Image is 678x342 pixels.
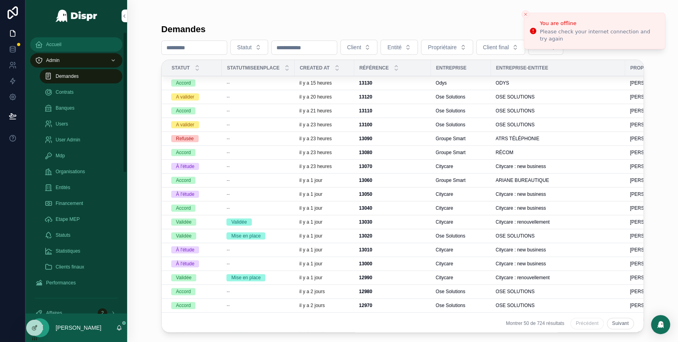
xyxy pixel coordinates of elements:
[226,288,230,295] span: --
[436,233,486,239] a: Ose Solutions
[630,177,669,184] span: [PERSON_NAME]
[436,122,466,128] span: Ose Solutions
[176,246,194,253] div: À l'étude
[299,274,323,281] p: il y a 1 jour
[359,65,389,71] span: Référence
[630,80,669,86] span: [PERSON_NAME]
[299,108,332,114] p: il y a 21 heures
[46,41,62,48] span: Accueil
[176,121,194,128] div: A valider
[171,205,217,212] a: Accord
[436,302,466,309] span: Ose Solutions
[299,94,332,100] p: il y a 20 heures
[226,261,230,267] span: --
[171,191,217,198] a: À l'étude
[359,288,426,295] a: 12980
[436,288,466,295] span: Ose Solutions
[226,247,230,253] span: --
[299,80,332,86] p: il y a 15 heures
[476,40,525,55] button: Select Button
[496,261,620,267] a: Citycare : new business
[506,320,564,327] span: Montrer 50 de 724 résultats
[436,163,453,170] span: Citycare
[30,53,122,68] a: Admin
[56,232,70,238] span: Statuts
[630,149,669,156] span: [PERSON_NAME]
[359,247,372,253] strong: 13010
[299,219,323,225] p: il y a 1 jour
[496,247,546,253] span: Citycare : new business
[40,180,122,195] a: Entités
[299,177,350,184] a: il y a 1 jour
[40,212,122,226] a: Etape MEP
[436,261,453,267] span: Citycare
[359,80,426,86] a: 13130
[436,135,466,142] span: Groupe Smart
[171,288,217,295] a: Accord
[56,184,70,191] span: Entités
[630,163,669,170] span: [PERSON_NAME]
[436,80,447,86] span: Odys
[226,135,230,142] span: --
[387,43,402,51] span: Entité
[540,28,659,43] div: Please check your internet connection and try again
[226,94,290,100] a: --
[299,302,325,309] p: il y a 2 jours
[36,323,43,332] span: JZ
[630,233,669,239] span: [PERSON_NAME]
[299,233,350,239] a: il y a 1 jour
[436,261,486,267] a: Citycare
[226,205,230,211] span: --
[226,177,230,184] span: --
[176,93,194,100] div: A valider
[540,19,659,27] div: You are offline
[231,274,261,281] div: Mise en place
[226,94,230,100] span: --
[359,177,426,184] a: 13060
[231,232,261,240] div: Mise en place
[56,153,65,159] span: Mdp
[226,288,290,295] a: --
[496,191,620,197] a: Citycare : new business
[359,247,426,253] a: 13010
[436,247,453,253] span: Citycare
[496,65,548,71] span: Entreprise-entitee
[630,108,669,114] span: [PERSON_NAME]
[226,149,290,156] a: --
[299,288,325,295] p: il y a 2 jours
[359,303,372,308] strong: 12970
[40,133,122,147] a: User Admin
[171,79,217,87] a: Accord
[436,219,486,225] a: Citycare
[171,121,217,128] a: A valider
[359,108,426,114] a: 13110
[359,94,372,100] strong: 13120
[299,135,332,142] p: il y a 23 heures
[483,43,509,51] span: Client final
[299,163,332,170] p: il y a 23 heures
[299,163,350,170] a: il y a 23 heures
[359,205,372,211] strong: 13040
[359,122,426,128] a: 13100
[56,200,83,207] span: Financement
[630,65,666,71] span: Proprietaire
[299,80,350,86] a: il y a 15 heures
[176,274,191,281] div: Validée
[496,149,514,156] span: RÉCOM
[56,137,80,143] span: User Admin
[359,275,372,280] strong: 12990
[359,191,372,197] strong: 13050
[171,107,217,114] a: Accord
[171,274,217,281] a: Validée
[46,310,62,316] span: Affaires
[359,289,372,294] strong: 12980
[176,149,191,156] div: Accord
[299,149,332,156] p: il y a 23 heures
[299,122,350,128] a: il y a 23 heures
[359,122,372,128] strong: 13100
[226,163,290,170] a: --
[299,205,350,211] a: il y a 1 jour
[359,80,372,86] strong: 13130
[359,261,372,267] strong: 13000
[630,219,669,225] span: [PERSON_NAME]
